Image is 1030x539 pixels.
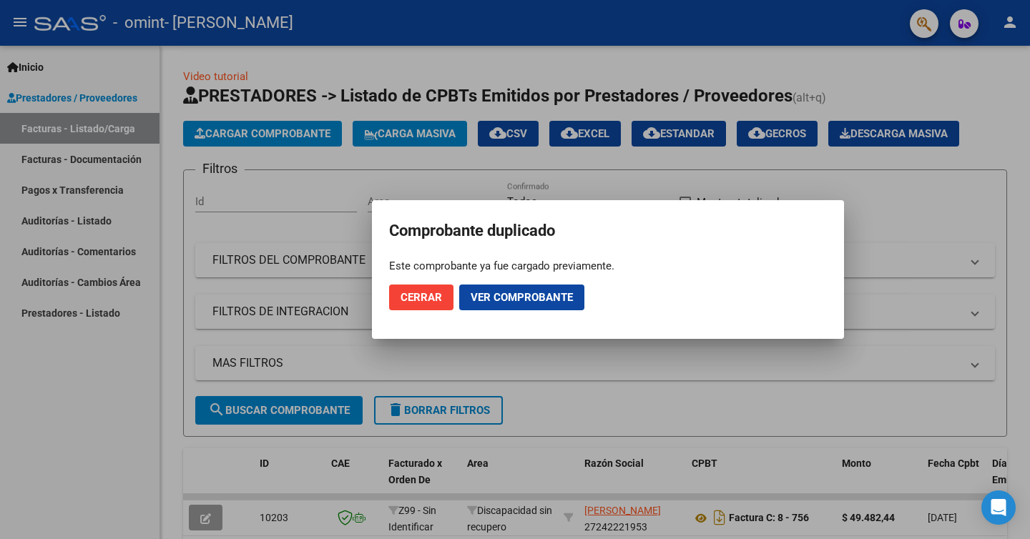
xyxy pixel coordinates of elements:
[389,217,827,244] h2: Comprobante duplicado
[471,291,573,304] span: Ver comprobante
[401,291,442,304] span: Cerrar
[389,259,827,273] div: Este comprobante ya fue cargado previamente.
[459,285,584,310] button: Ver comprobante
[389,285,453,310] button: Cerrar
[981,490,1016,525] div: Open Intercom Messenger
